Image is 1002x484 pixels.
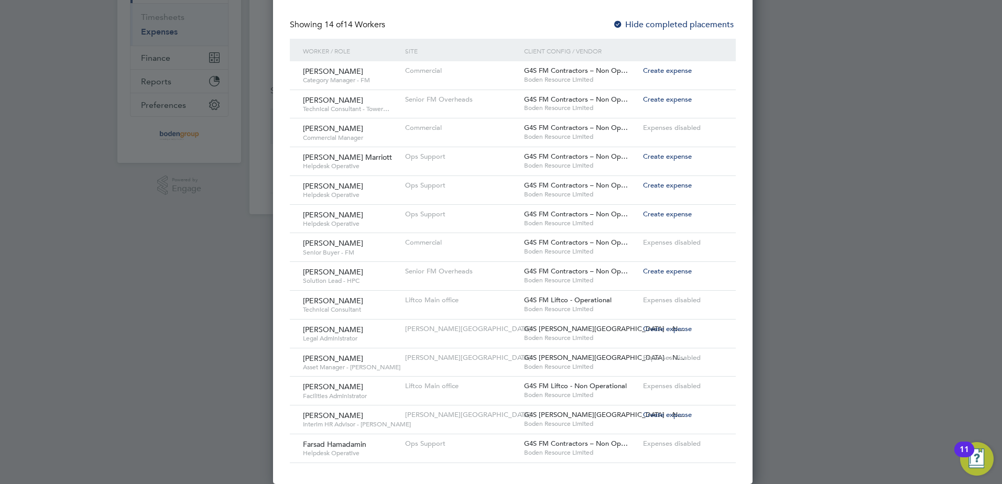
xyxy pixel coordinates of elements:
span: Helpdesk Operative [303,191,397,199]
span: G4S FM Contractors – Non Op… [524,210,628,218]
span: Farsad Hamadamin [303,439,366,449]
span: [PERSON_NAME][GEOGRAPHIC_DATA] [405,410,531,419]
button: Open Resource Center, 11 new notifications [960,442,994,476]
span: Boden Resource Limited [524,133,638,141]
span: G4S FM Contractors – Non Op… [524,123,628,132]
span: Create expense [643,152,692,161]
div: Site [402,39,521,63]
span: [PERSON_NAME] [303,267,363,277]
span: Boden Resource Limited [524,161,638,170]
span: Technical Consultant - Tower… [303,105,397,113]
span: G4S FM Liftco - Operational [524,295,612,304]
span: Expenses disabled [643,238,701,247]
div: Worker / Role [300,39,402,63]
span: [PERSON_NAME] [303,67,363,76]
span: Senior FM Overheads [405,95,473,104]
span: Interim HR Advisor - [PERSON_NAME] [303,420,397,428]
span: Create expense [643,95,692,104]
span: 14 of [324,19,343,30]
span: Boden Resource Limited [524,391,638,399]
span: Expenses disabled [643,123,701,132]
span: [PERSON_NAME] [303,382,363,391]
span: Liftco Main office [405,295,459,304]
span: Helpdesk Operative [303,162,397,170]
span: G4S FM Contractors – Non Op… [524,439,628,448]
span: Create expense [643,267,692,276]
span: Legal Administrator [303,334,397,343]
div: Showing [290,19,387,30]
span: Boden Resource Limited [524,420,638,428]
span: Boden Resource Limited [524,276,638,284]
span: [PERSON_NAME][GEOGRAPHIC_DATA] [405,324,531,333]
span: [PERSON_NAME] [303,325,363,334]
span: Boden Resource Limited [524,448,638,457]
span: Create expense [643,210,692,218]
span: Helpdesk Operative [303,449,397,457]
span: Category Manager - FM [303,76,397,84]
span: G4S FM Liftco - Non Operational [524,381,627,390]
span: Expenses disabled [643,381,701,390]
span: Boden Resource Limited [524,75,638,84]
span: Expenses disabled [643,295,701,304]
span: Commercial [405,66,442,75]
span: Ops Support [405,181,445,190]
span: [PERSON_NAME] [303,411,363,420]
span: Ops Support [405,439,445,448]
span: [PERSON_NAME] [303,296,363,305]
span: G4S FM Contractors – Non Op… [524,66,628,75]
span: Create expense [643,324,692,333]
span: Solution Lead - HPC [303,277,397,285]
span: Expenses disabled [643,353,701,362]
span: Ops Support [405,152,445,161]
span: [PERSON_NAME] [303,95,363,105]
span: Liftco Main office [405,381,459,390]
span: [PERSON_NAME] Marriott [303,152,392,162]
span: G4S FM Contractors – Non Op… [524,152,628,161]
span: Commercial Manager [303,134,397,142]
span: Ops Support [405,210,445,218]
span: [PERSON_NAME] [303,124,363,133]
span: G4S FM Contractors – Non Op… [524,267,628,276]
label: Hide completed placements [613,19,734,30]
span: G4S FM Contractors – Non Op… [524,238,628,247]
span: Create expense [643,181,692,190]
span: Boden Resource Limited [524,104,638,112]
span: Create expense [643,66,692,75]
span: G4S [PERSON_NAME][GEOGRAPHIC_DATA] – N… [524,410,684,419]
span: Boden Resource Limited [524,219,638,227]
span: [PERSON_NAME] [303,210,363,219]
span: [PERSON_NAME][GEOGRAPHIC_DATA] [405,353,531,362]
span: Boden Resource Limited [524,247,638,256]
span: Expenses disabled [643,439,701,448]
span: Boden Resource Limited [524,334,638,342]
span: [PERSON_NAME] [303,181,363,191]
span: G4S [PERSON_NAME][GEOGRAPHIC_DATA] – N… [524,324,684,333]
span: Helpdesk Operative [303,219,397,228]
div: 11 [960,449,969,463]
span: Boden Resource Limited [524,305,638,313]
span: Commercial [405,123,442,132]
span: Facilities Administrator [303,392,397,400]
span: G4S FM Contractors – Non Op… [524,181,628,190]
span: Technical Consultant [303,305,397,314]
span: Asset Manager - [PERSON_NAME] [303,363,397,371]
span: G4S [PERSON_NAME][GEOGRAPHIC_DATA] – N… [524,353,684,362]
span: Senior FM Overheads [405,267,473,276]
span: Commercial [405,238,442,247]
span: [PERSON_NAME] [303,354,363,363]
span: 14 Workers [324,19,385,30]
div: Client Config / Vendor [521,39,640,63]
span: Create expense [643,410,692,419]
span: Senior Buyer - FM [303,248,397,257]
span: [PERSON_NAME] [303,238,363,248]
span: G4S FM Contractors – Non Op… [524,95,628,104]
span: Boden Resource Limited [524,362,638,371]
span: Boden Resource Limited [524,190,638,199]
